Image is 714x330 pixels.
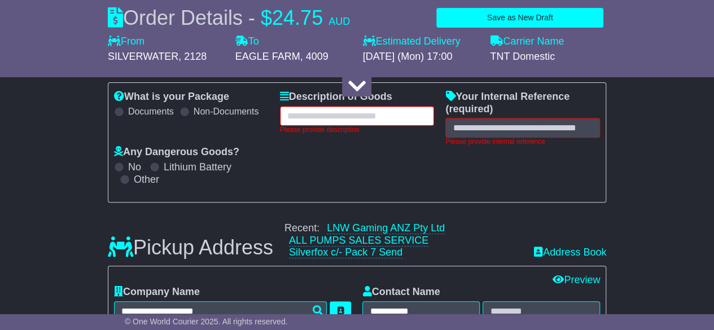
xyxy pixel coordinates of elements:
span: © One World Courier 2025. All rights reserved. [125,317,288,326]
label: Any Dangerous Goods? [114,146,239,159]
button: Save as New Draft [436,8,603,28]
a: ALL PUMPS SALES SERVICE [289,235,428,247]
div: Recent: [284,222,523,259]
div: Please provide description [280,126,435,134]
a: LNW Gaming ANZ Pty Ltd [327,222,445,234]
span: SILVERWATER [108,51,178,62]
div: Please provide internal reference [445,138,600,146]
label: To [235,36,259,48]
div: TNT Domestic [490,51,606,63]
a: Silverfox c/- Pack 7 Send [289,247,402,258]
span: AUD [328,16,350,27]
span: , 2128 [178,51,207,62]
label: Carrier Name [490,36,564,48]
label: Documents [128,106,174,117]
label: Other [134,174,159,186]
span: $ [261,6,272,29]
label: From [108,36,144,48]
div: Order Details - [108,6,350,30]
span: EAGLE FARM [235,51,300,62]
label: Your Internal Reference (required) [445,91,600,115]
label: Description of Goods [280,91,392,103]
a: Address Book [534,247,606,259]
label: No [128,161,141,174]
label: Estimated Delivery [362,36,479,48]
label: Company Name [114,286,200,298]
label: Non-Documents [194,106,259,117]
a: Preview [553,274,600,285]
span: 24.75 [272,6,323,29]
label: What is your Package [114,91,229,103]
h3: Pickup Address [108,236,273,259]
label: Lithium Battery [164,161,231,174]
div: [DATE] (Mon) 17:00 [362,51,479,63]
label: Contact Name [362,286,440,298]
span: , 4009 [300,51,328,62]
